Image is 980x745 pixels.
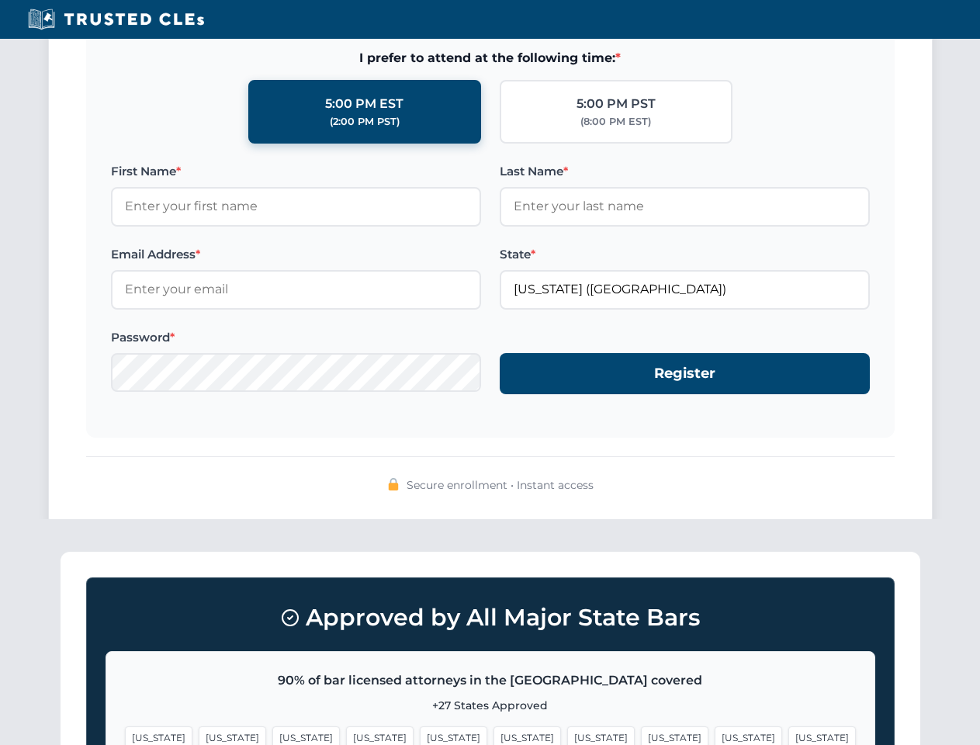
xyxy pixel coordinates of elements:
[23,8,209,31] img: Trusted CLEs
[580,114,651,130] div: (8:00 PM EST)
[577,94,656,114] div: 5:00 PM PST
[111,245,481,264] label: Email Address
[387,478,400,490] img: 🔒
[111,187,481,226] input: Enter your first name
[330,114,400,130] div: (2:00 PM PST)
[111,48,870,68] span: I prefer to attend at the following time:
[106,597,875,639] h3: Approved by All Major State Bars
[500,162,870,181] label: Last Name
[500,187,870,226] input: Enter your last name
[111,328,481,347] label: Password
[500,270,870,309] input: Florida (FL)
[125,670,856,691] p: 90% of bar licensed attorneys in the [GEOGRAPHIC_DATA] covered
[325,94,403,114] div: 5:00 PM EST
[111,270,481,309] input: Enter your email
[500,353,870,394] button: Register
[111,162,481,181] label: First Name
[500,245,870,264] label: State
[125,697,856,714] p: +27 States Approved
[407,476,594,494] span: Secure enrollment • Instant access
